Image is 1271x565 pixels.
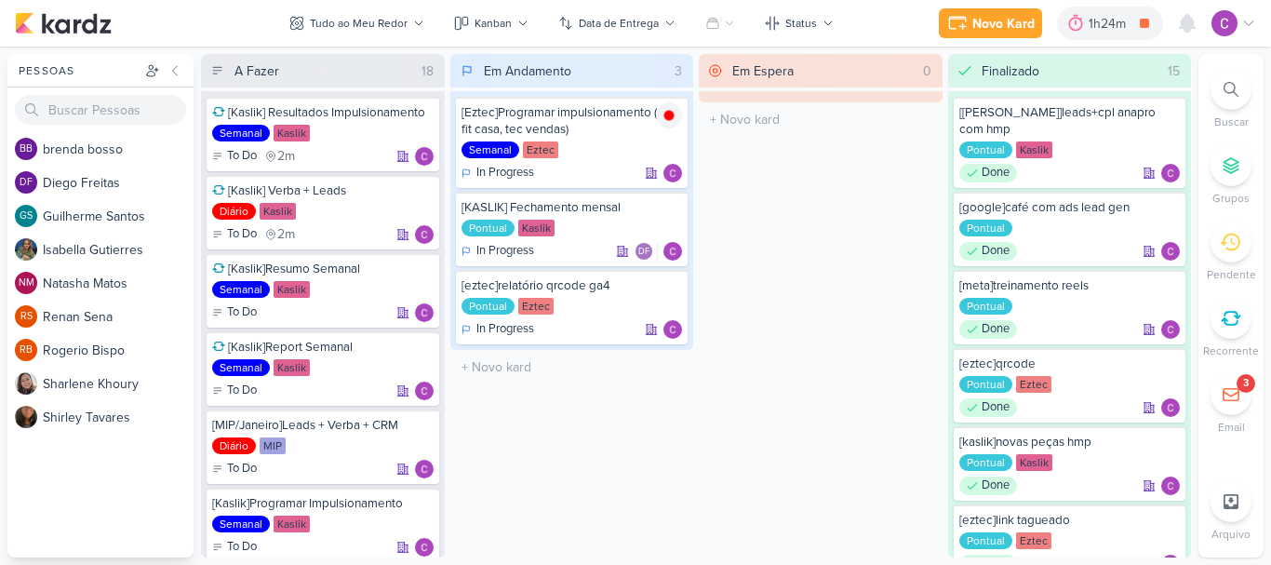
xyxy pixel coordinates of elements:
[227,538,257,557] p: To Do
[667,61,689,81] div: 3
[959,141,1012,158] div: Pontual
[415,460,434,478] img: Carlos Lima
[1016,532,1051,549] div: Eztec
[43,240,194,260] div: I s a b e l l a G u t i e r r e s
[959,104,1181,138] div: [kaslik]leads+cpl anapro com hmp
[1161,477,1180,495] div: Responsável: Carlos Lima
[1161,164,1180,182] div: Responsável: Carlos Lima
[15,272,37,294] div: Natasha Matos
[415,538,434,557] div: Responsável: Carlos Lima
[15,171,37,194] div: Diego Freitas
[415,382,434,400] img: Carlos Lima
[982,320,1010,339] p: Done
[15,62,141,79] div: Pessoas
[462,320,534,339] div: In Progress
[415,538,434,557] img: Carlos Lima
[732,61,794,81] div: Em Espera
[20,345,33,356] p: RB
[1161,164,1180,182] img: Carlos Lima
[959,277,1181,294] div: [meta]treinamento reels
[43,341,194,360] div: R o g e r i o B i s p o
[1214,114,1249,130] p: Buscar
[212,303,257,322] div: To Do
[414,61,441,81] div: 18
[212,382,257,400] div: To Do
[656,102,682,128] img: tracking
[15,95,186,125] input: Buscar Pessoas
[212,225,257,244] div: To Do
[484,61,571,81] div: Em Andamento
[959,199,1181,216] div: [google]café com ads lead gen
[635,242,658,261] div: Colaboradores: Diego Freitas
[227,225,257,244] p: To Do
[462,164,534,182] div: In Progress
[264,225,295,244] div: último check-in há 2 meses
[212,125,270,141] div: Semanal
[454,354,690,381] input: + Novo kard
[1161,242,1180,261] img: Carlos Lima
[212,182,434,199] div: [Kaslik] Verba + Leads
[1203,343,1259,359] p: Recorrente
[43,140,194,159] div: b r e n d a b o s s o
[518,220,555,236] div: Kaslik
[1089,14,1131,34] div: 1h24m
[15,372,37,395] img: Sharlene Khoury
[212,339,434,356] div: [Kaslik]Report Semanal
[462,104,683,138] div: [Eztec]Programar impulsionamento (ez, fit casa, tec vendas)
[982,61,1039,81] div: Finalizado
[982,242,1010,261] p: Done
[274,516,310,532] div: Kaslik
[1211,10,1238,36] img: Carlos Lima
[1161,320,1180,339] img: Carlos Lima
[1218,419,1245,436] p: Email
[959,512,1181,529] div: [eztec]link tagueado
[702,106,939,133] input: + Novo kard
[415,303,434,322] img: Carlos Lima
[462,242,534,261] div: In Progress
[476,242,534,261] p: In Progress
[43,207,194,226] div: G u i l h e r m e S a n t o s
[982,398,1010,417] p: Done
[959,320,1017,339] div: Done
[959,454,1012,471] div: Pontual
[1243,376,1249,391] div: 3
[43,374,194,394] div: S h a r l e n e K h o u r y
[415,147,434,166] div: Responsável: Carlos Lima
[462,199,683,216] div: [KASLIK] Fechamento mensal
[663,320,682,339] img: Carlos Lima
[518,298,554,315] div: Eztec
[212,104,434,121] div: [Kaslik] Resultados Impulsionamento
[663,164,682,182] div: Responsável: Carlos Lima
[635,242,653,261] div: Diego Freitas
[264,147,295,166] div: último check-in há 2 meses
[20,312,33,322] p: RS
[43,307,194,327] div: R e n a n S e n a
[43,408,194,427] div: S h i r l e y T a v a r e s
[260,437,286,454] div: MIP
[462,220,515,236] div: Pontual
[1161,242,1180,261] div: Responsável: Carlos Lima
[663,320,682,339] div: Responsável: Carlos Lima
[43,274,194,293] div: N a t a s h a M a t o s
[15,305,37,328] div: Renan Sena
[1016,376,1051,393] div: Eztec
[959,532,1012,549] div: Pontual
[227,460,257,478] p: To Do
[1016,454,1052,471] div: Kaslik
[274,125,310,141] div: Kaslik
[972,14,1035,34] div: Novo Kard
[959,242,1017,261] div: Done
[212,437,256,454] div: Diário
[212,516,270,532] div: Semanal
[227,303,257,322] p: To Do
[212,417,434,434] div: [MIP/Janeiro]Leads + Verba + CRM
[663,242,682,261] img: Carlos Lima
[274,281,310,298] div: Kaslik
[959,356,1181,372] div: [eztec]qrcode
[19,278,34,289] p: NM
[227,147,257,166] p: To Do
[959,434,1181,451] div: [kaslik]novas peças hmp
[43,173,194,193] div: D i e g o F r e i t a s
[212,495,434,512] div: [Kaslik]Programar Impulsionamento
[15,339,37,361] div: Rogerio Bispo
